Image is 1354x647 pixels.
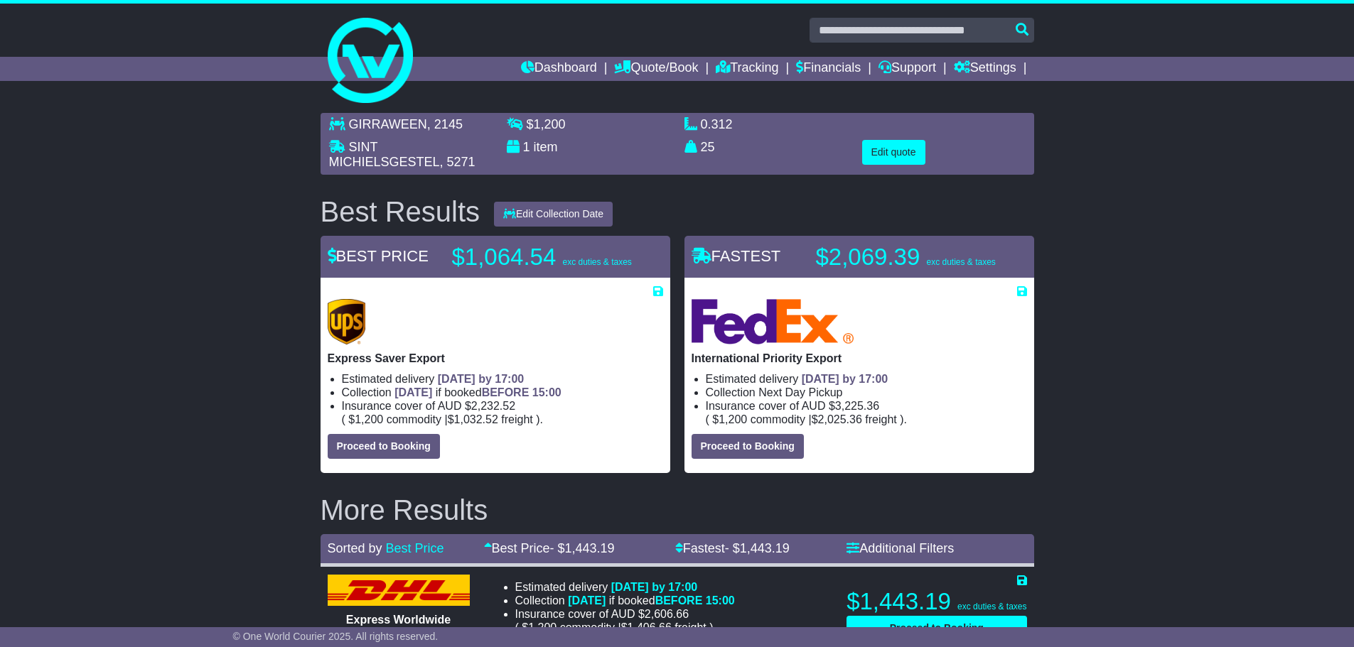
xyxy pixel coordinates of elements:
[515,580,830,594] li: Estimated delivery
[692,434,804,459] button: Proceed to Booking
[515,594,830,607] li: Collection
[692,247,781,265] span: FASTEST
[926,257,995,267] span: exc duties & taxes
[675,541,790,555] a: Fastest- $1,443.19
[706,594,735,607] span: 15:00
[706,399,880,413] span: Insurance cover of AUD $
[565,541,615,555] span: 1,443.19
[471,400,515,412] span: 2,232.52
[847,541,954,555] a: Additional Filters
[618,621,621,634] span: |
[716,57,778,81] a: Tracking
[611,581,698,593] span: [DATE] by 17:00
[342,413,544,426] span: ( ).
[482,386,530,398] span: BEFORE
[342,399,516,413] span: Insurance cover of AUD $
[879,57,936,81] a: Support
[692,352,1027,365] p: International Priority Export
[342,372,663,386] li: Estimated delivery
[233,631,439,642] span: © One World Courier 2025. All rights reserved.
[454,413,498,425] span: 1,032.52
[501,413,532,425] span: Freight
[528,621,557,634] span: 1,200
[835,400,879,412] span: 3,225.36
[521,57,597,81] a: Dashboard
[328,541,382,555] span: Sorted by
[655,594,703,607] span: BEFORE
[562,257,631,267] span: exc duties & taxes
[796,57,861,81] a: Financials
[321,494,1034,526] h2: More Results
[740,541,790,555] span: 1,443.19
[865,413,896,425] span: Freight
[534,117,566,131] span: 1,200
[328,247,429,265] span: BEST PRICE
[818,413,862,425] span: 2,025.36
[386,541,444,555] a: Best Price
[328,575,470,606] img: DHL: Express Worldwide Export
[706,386,1027,399] li: Collection
[568,594,606,607] span: [DATE]
[628,621,672,634] span: 1,406.66
[847,616,1026,641] button: Proceed to Booking
[527,117,566,131] span: $
[532,386,562,398] span: 15:00
[387,413,441,425] span: Commodity
[758,386,842,398] span: Next Day Pickup
[568,594,734,607] span: if booked
[523,140,530,154] span: 1
[519,621,709,634] span: $ $
[954,57,1016,81] a: Settings
[701,140,715,154] span: 25
[709,413,900,425] span: $ $
[847,587,1026,616] p: $1,443.19
[445,413,448,425] span: |
[534,140,558,154] span: item
[329,140,440,170] span: SINT MICHIELSGESTEL
[484,541,615,555] a: Best Price- $1,443.19
[394,386,561,398] span: if booked
[494,202,613,227] button: Edit Collection Date
[692,299,854,344] img: FedEx Express: International Priority Export
[438,373,525,385] span: [DATE] by 17:00
[313,196,488,227] div: Best Results
[645,608,689,620] span: 2,606.66
[614,57,698,81] a: Quote/Book
[328,352,663,365] p: Express Saver Export
[440,155,475,169] span: , 5271
[809,413,812,425] span: |
[328,434,440,459] button: Proceed to Booking
[816,243,996,271] p: $2,069.39
[751,413,805,425] span: Commodity
[342,386,663,399] li: Collection
[515,607,689,621] span: Insurance cover of AUD $
[706,372,1027,386] li: Estimated delivery
[355,413,383,425] span: 1,200
[328,299,366,344] img: UPS (new): Express Saver Export
[515,621,717,634] span: ( ).
[802,373,888,385] span: [DATE] by 17:00
[550,541,615,555] span: - $
[452,243,632,271] p: $1,064.54
[345,413,536,425] span: $ $
[394,386,432,398] span: [DATE]
[719,413,747,425] span: 1,200
[706,413,908,426] span: ( ).
[560,621,615,634] span: Commodity
[725,541,790,555] span: - $
[701,117,733,131] span: 0.312
[675,621,706,634] span: Freight
[346,614,451,639] span: Express Worldwide Export
[862,140,925,165] button: Edit quote
[349,117,427,131] span: GIRRAWEEN
[957,602,1026,611] span: exc duties & taxes
[427,117,463,131] span: , 2145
